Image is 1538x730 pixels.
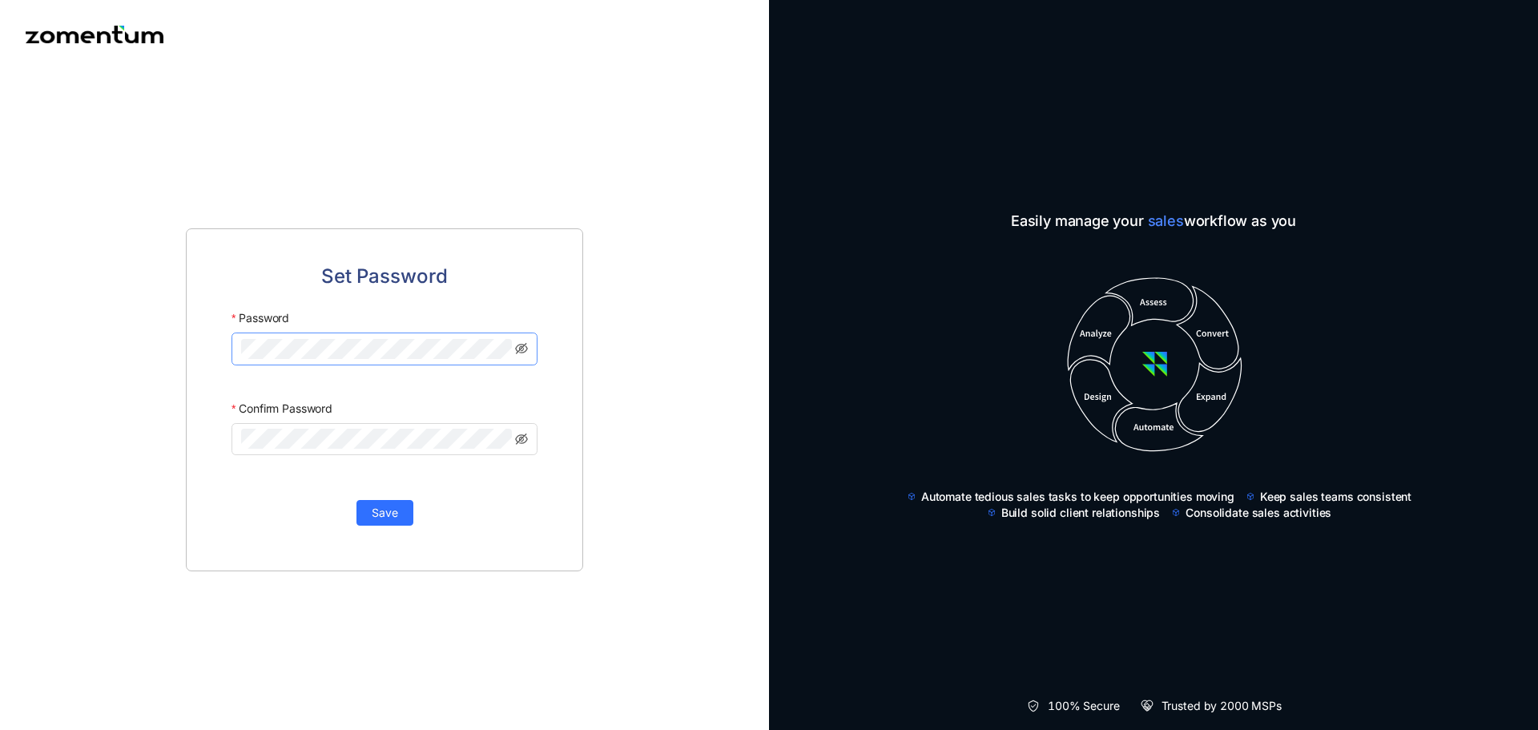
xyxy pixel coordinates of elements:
[26,26,163,43] img: Zomentum logo
[232,394,332,423] label: Confirm Password
[921,489,1234,505] span: Automate tedious sales tasks to keep opportunities moving
[241,339,512,359] input: Password
[356,500,413,526] button: Save
[1186,505,1331,521] span: Consolidate sales activities
[894,210,1413,232] span: Easily manage your workflow as you
[232,304,289,333] label: Password
[241,429,512,449] input: Confirm Password
[1148,212,1184,229] span: sales
[1260,489,1411,505] span: Keep sales teams consistent
[515,433,528,446] span: eye-invisible
[1001,505,1161,521] span: Build solid client relationships
[321,261,448,292] span: Set Password
[1162,698,1282,714] span: Trusted by 2000 MSPs
[1048,698,1119,714] span: 100% Secure
[515,342,528,355] span: eye-invisible
[372,504,398,522] span: Save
